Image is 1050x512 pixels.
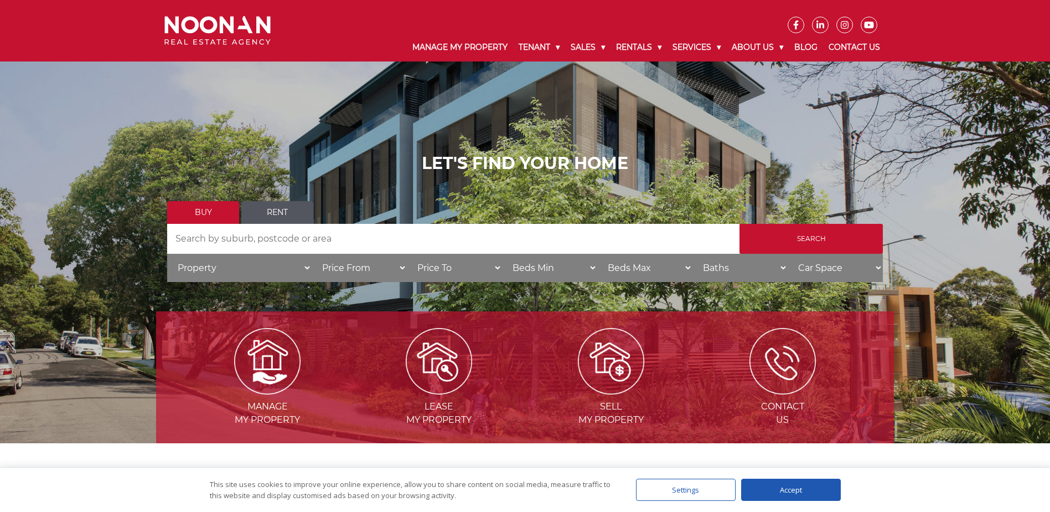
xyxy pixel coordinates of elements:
img: ICONS [749,328,816,395]
a: About Us [726,33,789,62]
img: Lease my property [406,328,472,395]
a: Buy [167,201,239,224]
img: Manage my Property [234,328,301,395]
a: Contact Us [823,33,886,62]
a: Tenant [513,33,565,62]
span: Manage my Property [183,400,352,427]
a: Services [667,33,726,62]
input: Search by suburb, postcode or area [167,224,739,254]
div: This site uses cookies to improve your online experience, allow you to share content on social me... [210,479,614,501]
a: Manage my Property Managemy Property [183,355,352,425]
a: Rent [241,201,313,224]
span: Lease my Property [354,400,524,427]
div: Accept [741,479,841,501]
span: Sell my Property [526,400,696,427]
span: Contact Us [698,400,867,427]
img: Sell my property [578,328,644,395]
a: Lease my property Leasemy Property [354,355,524,425]
div: Settings [636,479,736,501]
a: Manage My Property [407,33,513,62]
a: Sell my property Sellmy Property [526,355,696,425]
h1: LET'S FIND YOUR HOME [167,153,883,173]
a: Rentals [611,33,667,62]
a: Blog [789,33,823,62]
a: ICONS ContactUs [698,355,867,425]
img: Noonan Real Estate Agency [164,16,271,45]
a: Sales [565,33,611,62]
input: Search [739,224,883,254]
